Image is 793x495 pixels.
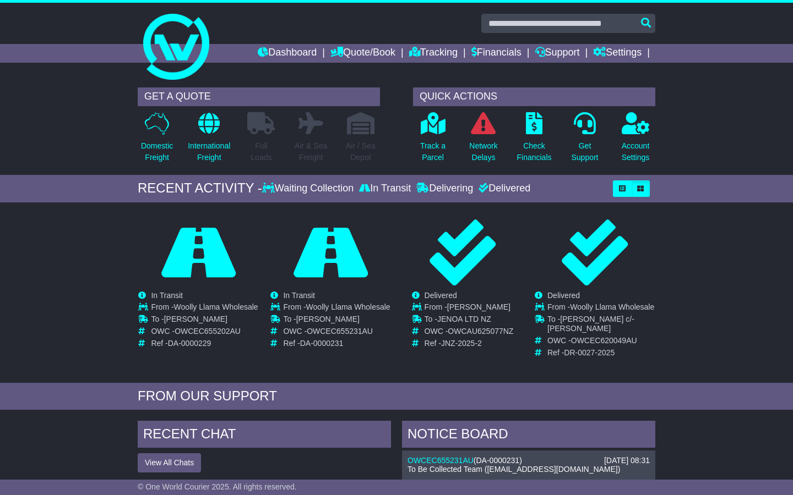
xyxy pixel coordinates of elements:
[425,302,514,315] td: From -
[570,302,654,311] span: Woolly Llama Wholesale
[469,140,497,163] p: Network Delays
[283,315,390,327] td: To -
[151,339,258,348] td: Ref -
[175,327,241,335] span: OWCEC655202AU
[168,339,211,348] span: DA-0000229
[547,291,580,300] span: Delivered
[283,302,390,315] td: From -
[306,302,390,311] span: Woolly Llama Wholesale
[441,339,482,348] span: JNZ-2025-2
[448,327,513,335] span: OWCAU625077NZ
[476,183,530,195] div: Delivered
[138,388,655,404] div: FROM OUR SUPPORT
[283,339,390,348] td: Ref -
[476,456,520,465] span: DA-0000231
[296,315,360,323] span: [PERSON_NAME]
[471,44,522,63] a: Financials
[307,327,373,335] span: OWCEC655231AU
[547,315,655,336] td: To -
[547,348,655,358] td: Ref -
[283,327,390,339] td: OWC -
[622,140,650,163] p: Account Settings
[262,183,356,195] div: Waiting Collection
[138,482,297,491] span: © One World Courier 2025. All rights reserved.
[517,140,551,163] p: Check Financials
[140,112,173,169] a: DomesticFreight
[346,140,376,163] p: Air / Sea Depot
[447,302,510,311] span: [PERSON_NAME]
[187,112,231,169] a: InternationalFreight
[571,140,598,163] p: Get Support
[420,112,446,169] a: Track aParcel
[516,112,552,169] a: CheckFinancials
[469,112,498,169] a: NetworkDelays
[571,112,599,169] a: GetSupport
[330,44,395,63] a: Quote/Book
[151,327,258,339] td: OWC -
[138,453,201,472] button: View All Chats
[300,339,344,348] span: DA-0000231
[138,421,391,450] div: RECENT CHAT
[547,336,655,348] td: OWC -
[409,44,458,63] a: Tracking
[425,339,514,348] td: Ref -
[414,183,476,195] div: Delivering
[547,302,655,315] td: From -
[258,44,317,63] a: Dashboard
[547,315,634,333] span: [PERSON_NAME] c/- [PERSON_NAME]
[604,456,650,465] div: [DATE] 08:31
[425,327,514,339] td: OWC -
[402,421,655,450] div: NOTICE BOARD
[621,112,650,169] a: AccountSettings
[141,140,173,163] p: Domestic Freight
[593,44,642,63] a: Settings
[564,348,615,357] span: DR-0027-2025
[437,315,491,323] span: JENOA LTD NZ
[356,183,414,195] div: In Transit
[425,291,457,300] span: Delivered
[295,140,327,163] p: Air & Sea Freight
[571,336,637,345] span: OWCEC620049AU
[174,302,258,311] span: Woolly Llama Wholesale
[420,140,446,163] p: Track a Parcel
[138,180,262,196] div: RECENT ACTIVITY -
[283,291,315,300] span: In Transit
[413,87,655,106] div: QUICK ACTIONS
[408,456,474,465] a: OWCEC655231AU
[408,456,650,465] div: ( )
[151,315,258,327] td: To -
[247,140,275,163] p: Full Loads
[138,87,380,106] div: GET A QUOTE
[535,44,580,63] a: Support
[151,302,258,315] td: From -
[425,315,514,327] td: To -
[188,140,230,163] p: International Freight
[151,291,183,300] span: In Transit
[408,465,620,474] span: To Be Collected Team ([EMAIL_ADDRESS][DOMAIN_NAME])
[164,315,227,323] span: [PERSON_NAME]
